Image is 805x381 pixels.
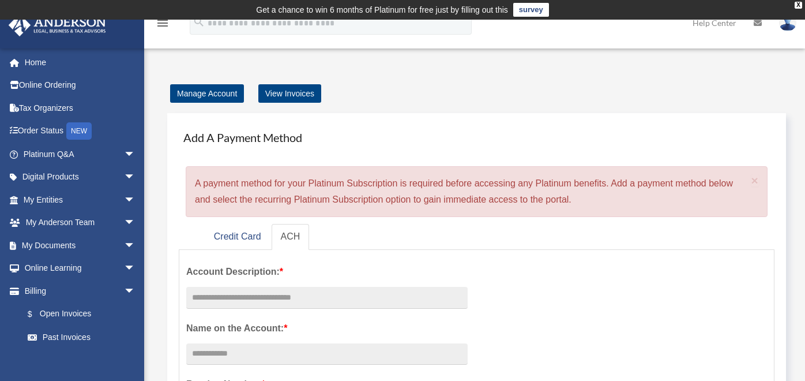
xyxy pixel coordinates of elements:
span: arrow_drop_down [124,211,147,235]
a: Digital Productsarrow_drop_down [8,166,153,189]
i: search [193,16,205,28]
a: My Entitiesarrow_drop_down [8,188,153,211]
label: Name on the Account: [186,320,468,337]
a: Online Ordering [8,74,153,97]
div: A payment method for your Platinum Subscription is required before accessing any Platinum benefit... [186,166,768,217]
button: Close [751,174,759,186]
a: Home [8,51,153,74]
a: $Open Invoices [16,302,153,326]
a: Manage Account [170,84,244,103]
span: arrow_drop_down [124,143,147,166]
span: $ [34,307,40,322]
a: Order StatusNEW [8,119,153,143]
div: close [795,2,802,9]
a: ACH [272,224,310,250]
a: Credit Card [205,224,270,250]
a: My Documentsarrow_drop_down [8,234,153,257]
span: arrow_drop_down [124,257,147,281]
a: Past Invoices [16,326,153,349]
span: arrow_drop_down [124,188,147,212]
div: Get a chance to win 6 months of Platinum for free just by filling out this [256,3,508,17]
span: × [751,174,759,187]
span: arrow_drop_down [124,234,147,257]
a: menu [156,20,170,30]
a: Billingarrow_drop_down [8,279,153,302]
i: menu [156,16,170,30]
label: Account Description: [186,264,468,280]
img: User Pic [779,14,796,31]
span: arrow_drop_down [124,166,147,189]
a: Online Learningarrow_drop_down [8,257,153,280]
h4: Add A Payment Method [179,125,774,150]
div: NEW [66,122,92,140]
img: Anderson Advisors Platinum Portal [5,14,110,36]
a: View Invoices [258,84,321,103]
a: Platinum Q&Aarrow_drop_down [8,143,153,166]
a: Tax Organizers [8,96,153,119]
a: survey [513,3,549,17]
span: arrow_drop_down [124,279,147,303]
a: My Anderson Teamarrow_drop_down [8,211,153,234]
